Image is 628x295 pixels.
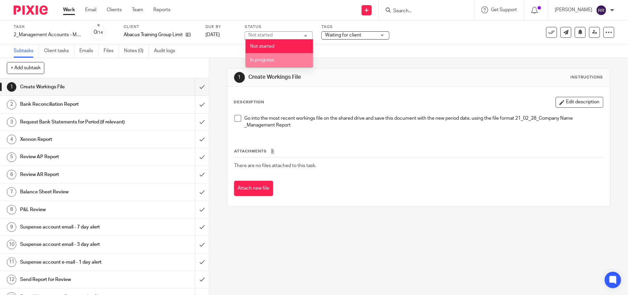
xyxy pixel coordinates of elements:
[248,33,273,38] div: Not started
[97,31,103,34] small: /14
[20,82,132,92] h1: Create Workings File
[20,152,132,162] h1: Review AP Report
[7,205,16,215] div: 8
[14,5,48,15] img: Pixie
[132,6,143,13] a: Team
[245,115,603,129] p: Go into the most recent workings file on the shared drive and save this document with the new per...
[7,240,16,249] div: 10
[7,170,16,179] div: 6
[234,100,264,105] p: Description
[20,99,132,109] h1: Bank Reconciliation Report
[234,72,245,83] div: 1
[20,239,132,250] h1: Suspense account email - 3 day alert
[7,82,16,92] div: 1
[7,62,44,74] button: + Add subtask
[20,187,132,197] h1: Balance Sheet Review
[7,135,16,144] div: 4
[153,6,170,13] a: Reports
[104,44,119,58] a: Files
[321,24,389,30] label: Tags
[14,24,82,30] label: Task
[7,222,16,232] div: 9
[234,163,317,168] span: There are no files attached to this task.
[20,134,132,145] h1: Xennon Report
[20,257,132,267] h1: Suspense account e-mail - 1 day alert
[556,97,603,108] button: Edit description
[14,44,39,58] a: Subtasks
[154,44,180,58] a: Audit logs
[234,181,273,196] button: Attach new file
[248,74,433,81] h1: Create Workings File
[555,6,593,13] p: [PERSON_NAME]
[250,58,274,62] span: In progress
[7,100,16,109] div: 2
[245,24,313,30] label: Status
[571,75,603,80] div: Instructions
[79,44,98,58] a: Emails
[7,187,16,197] div: 7
[393,8,454,14] input: Search
[94,28,103,36] div: 0
[7,257,16,267] div: 11
[124,31,182,38] p: Abacus Training Group Limited
[325,33,361,38] span: Waiting for client
[20,275,132,285] h1: Send Report for Review
[63,6,75,13] a: Work
[7,117,16,127] div: 3
[205,24,236,30] label: Due by
[250,44,274,49] span: Not started
[20,117,132,127] h1: Request Bank Statements for Period (if relevant)
[7,275,16,284] div: 12
[20,205,132,215] h1: P&L Review
[124,24,197,30] label: Client
[85,6,96,13] a: Email
[124,44,149,58] a: Notes (0)
[14,31,82,38] div: 2_Management Accounts - Monthly - NEW
[234,149,267,153] span: Attachments
[205,32,220,37] span: [DATE]
[20,169,132,180] h1: Review AR Report
[7,152,16,162] div: 5
[107,6,122,13] a: Clients
[491,8,517,12] span: Get Support
[596,5,607,16] img: svg%3E
[20,222,132,232] h1: Suspense account email - 7 day alert
[44,44,74,58] a: Client tasks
